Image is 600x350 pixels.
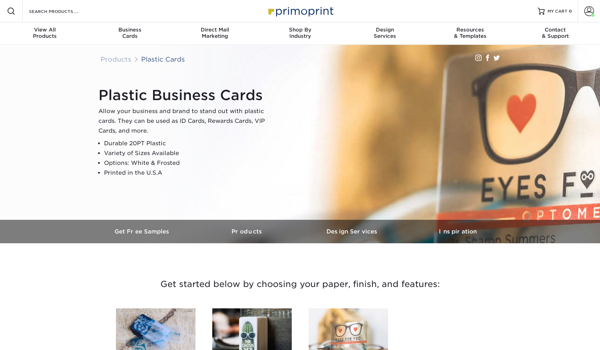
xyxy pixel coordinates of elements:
div: Cards [87,27,172,39]
span: Design [343,27,428,33]
a: Plastic Cards [141,55,185,63]
a: View AllProducts [2,22,88,45]
div: Marketing [172,27,257,39]
h3: Inspiration [405,228,510,235]
div: Industry [257,27,343,39]
a: Resources& Templates [428,22,513,45]
div: Services [343,27,428,39]
span: Shop By [257,27,343,33]
li: Printed in the U.S.A [104,168,274,178]
a: Design Services [300,220,405,243]
span: View All [2,27,88,33]
h3: Get started below by choosing your paper, finish, and features: [95,268,505,300]
a: Contact& Support [513,22,598,45]
span: Resources [428,27,513,33]
a: Get Free Samples [90,220,195,243]
span: Contact [513,27,598,33]
a: Shop ByIndustry [257,22,343,45]
div: Products [2,27,88,39]
div: & Templates [428,27,513,39]
a: Products [195,220,300,243]
a: Inspiration [405,220,510,243]
input: SEARCH PRODUCTS..... [28,7,97,15]
h3: Get Free Samples [90,228,195,235]
p: Allow your business and brand to stand out with plastic cards. They can be used as ID Cards, Rewa... [98,106,274,136]
h3: Design Services [300,228,405,235]
a: BusinessCards [87,22,172,45]
a: Products [101,55,131,63]
li: Options: White & Frosted [104,158,274,168]
span: Direct Mail [172,27,257,33]
li: Durable 20PT Plastic [104,139,274,148]
a: DesignServices [343,22,428,45]
li: Variety of Sizes Available [104,148,274,158]
span: MY CART [547,8,567,14]
h3: Products [195,228,300,235]
h1: Plastic Business Cards [98,87,274,104]
img: Primoprint [265,3,335,19]
a: Direct MailMarketing [172,22,257,45]
span: 0 [569,9,572,14]
div: & Support [513,27,598,39]
span: Business [87,27,172,33]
